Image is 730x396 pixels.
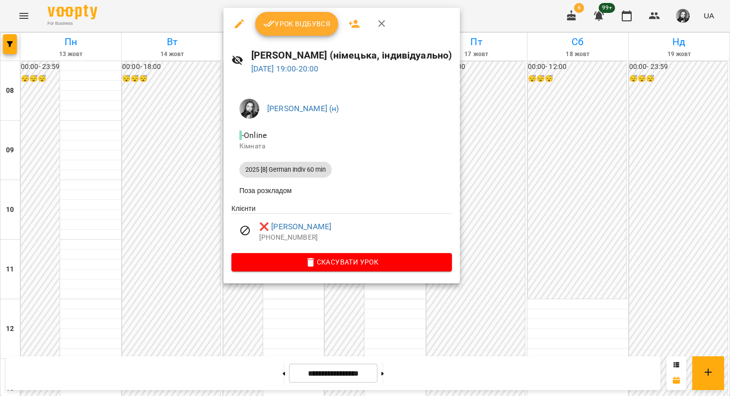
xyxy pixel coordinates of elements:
[239,256,444,268] span: Скасувати Урок
[251,48,452,63] h6: [PERSON_NAME] (німецька, індивідуально)
[231,182,452,199] li: Поза розкладом
[251,64,319,73] a: [DATE] 19:00-20:00
[267,104,339,113] a: [PERSON_NAME] (н)
[259,221,331,233] a: ❌ [PERSON_NAME]
[239,141,444,151] p: Кімната
[263,18,331,30] span: Урок відбувся
[259,233,452,243] p: [PHONE_NUMBER]
[231,253,452,271] button: Скасувати Урок
[239,225,251,237] svg: Візит скасовано
[239,99,259,119] img: 9e1ebfc99129897ddd1a9bdba1aceea8.jpg
[239,165,332,174] span: 2025 [8] German Indiv 60 min
[231,203,452,253] ul: Клієнти
[255,12,339,36] button: Урок відбувся
[239,131,269,140] span: - Online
